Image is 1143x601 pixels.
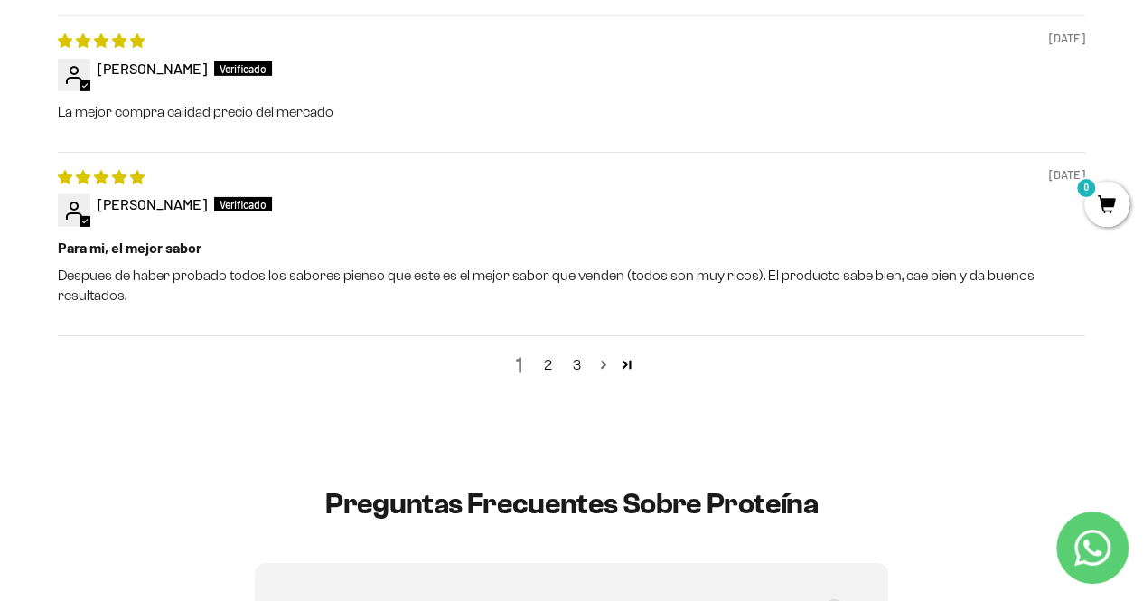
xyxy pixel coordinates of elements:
[58,266,1085,306] p: Despues de haber probado todos los sabores pienso que este es el mejor sabor que venden (todos so...
[563,354,592,376] a: Page 3
[1075,177,1097,199] mark: 0
[58,168,145,185] span: 5 star review
[1049,167,1085,183] span: [DATE]
[1084,196,1129,216] a: 0
[615,352,639,376] a: Page 50
[58,238,1085,258] b: Para mi, el mejor sabor
[98,195,207,212] span: [PERSON_NAME]
[534,354,563,376] a: Page 2
[255,488,888,520] h2: Preguntas Frecuentes Sobre Proteína
[1049,31,1085,47] span: [DATE]
[592,352,615,376] a: Page 2
[58,102,1085,122] p: La mejor compra calidad precio del mercado
[58,32,145,49] span: 5 star review
[98,60,207,77] span: [PERSON_NAME]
